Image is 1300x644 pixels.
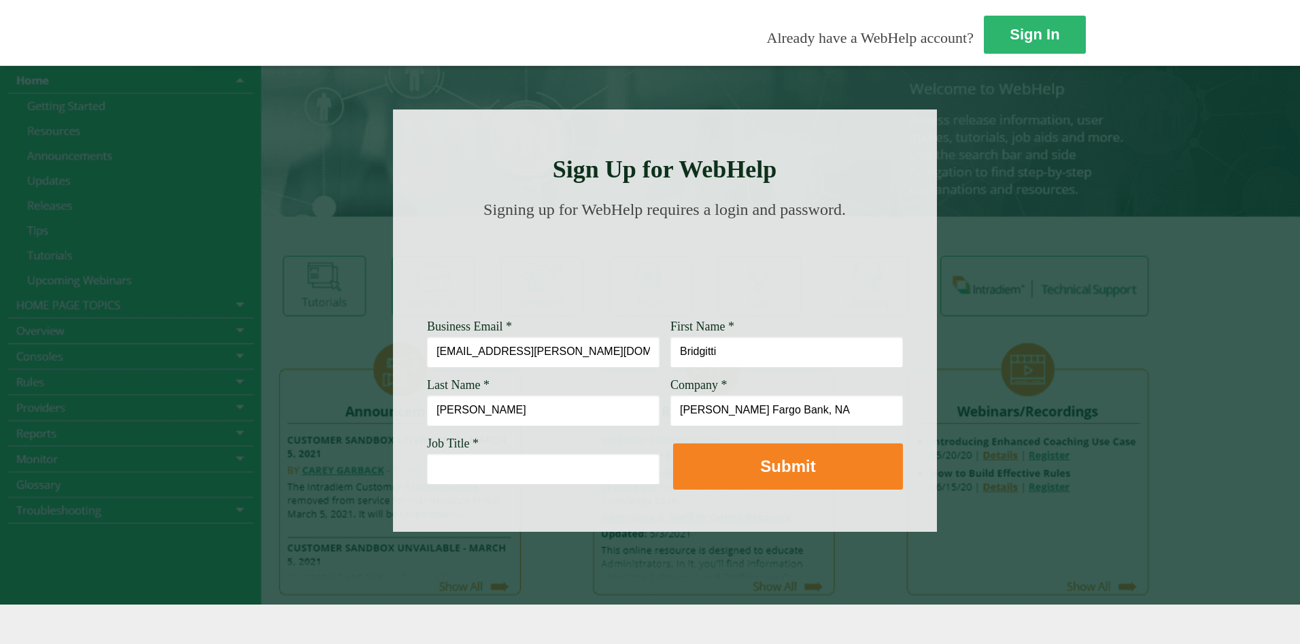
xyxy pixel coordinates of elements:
[427,378,490,392] span: Last Name *
[767,29,974,46] span: Already have a WebHelp account?
[673,443,903,490] button: Submit
[553,156,777,183] strong: Sign Up for WebHelp
[1010,26,1059,43] strong: Sign In
[670,320,734,333] span: First Name *
[760,457,815,475] strong: Submit
[435,233,895,301] img: Need Credentials? Sign up below. Have Credentials? Use the sign-in button.
[984,16,1086,54] a: Sign In
[427,320,512,333] span: Business Email *
[427,437,479,450] span: Job Title *
[670,378,728,392] span: Company *
[483,201,846,218] span: Signing up for WebHelp requires a login and password.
